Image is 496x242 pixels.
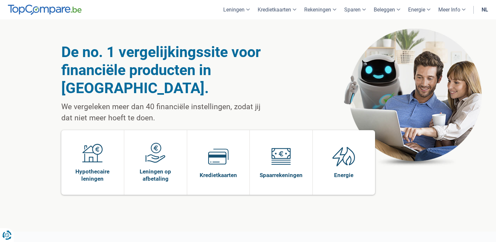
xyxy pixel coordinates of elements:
a: Leningen op afbetaling Leningen op afbetaling [124,130,187,195]
img: Hypothecaire leningen [82,143,103,163]
span: Spaarrekeningen [260,171,303,179]
img: Spaarrekeningen [271,146,291,167]
p: We vergeleken meer dan 40 financiële instellingen, zodat jij dat niet meer hoeft te doen. [61,101,267,124]
a: Spaarrekeningen Spaarrekeningen [250,130,312,195]
img: Kredietkaarten [208,146,228,167]
span: Hypothecaire leningen [65,168,121,182]
span: Leningen op afbetaling [128,168,184,182]
a: Kredietkaarten Kredietkaarten [187,130,250,195]
span: Energie [334,171,353,179]
span: Kredietkaarten [200,171,237,179]
img: TopCompare [8,5,82,15]
a: Hypothecaire leningen Hypothecaire leningen [61,130,124,195]
img: Leningen op afbetaling [145,143,166,163]
h1: De no. 1 vergelijkingssite voor financiële producten in [GEOGRAPHIC_DATA]. [61,43,267,97]
img: Energie [332,146,355,167]
a: Energie Energie [313,130,375,195]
